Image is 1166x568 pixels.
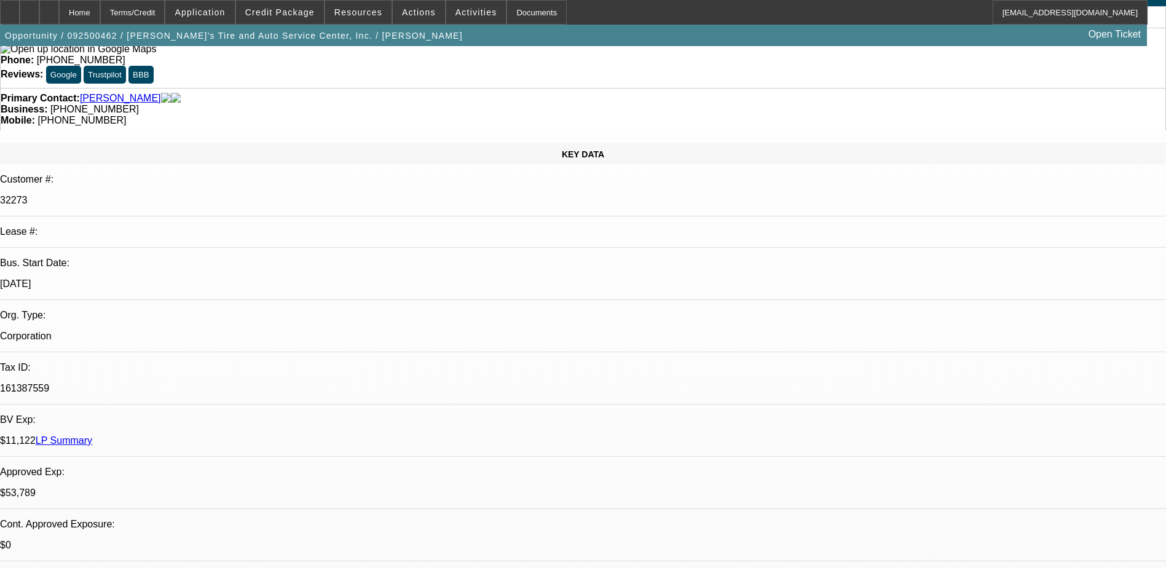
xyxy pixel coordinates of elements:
img: linkedin-icon.png [171,93,181,104]
span: Actions [402,7,436,17]
button: Trustpilot [84,66,125,84]
button: Activities [446,1,506,24]
strong: Business: [1,104,47,114]
button: Application [165,1,234,24]
a: [PERSON_NAME] [80,93,161,104]
button: Actions [393,1,445,24]
a: Open Ticket [1084,24,1146,45]
a: LP Summary [36,435,92,446]
span: [PHONE_NUMBER] [50,104,139,114]
span: Application [175,7,225,17]
strong: Phone: [1,55,34,65]
strong: Mobile: [1,115,35,125]
span: [PHONE_NUMBER] [37,115,126,125]
span: Credit Package [245,7,315,17]
button: Credit Package [236,1,324,24]
span: KEY DATA [562,149,604,159]
button: Google [46,66,81,84]
span: Activities [455,7,497,17]
span: Opportunity / 092500462 / [PERSON_NAME]'s Tire and Auto Service Center, Inc. / [PERSON_NAME] [5,31,463,41]
strong: Primary Contact: [1,93,80,104]
span: Resources [334,7,382,17]
strong: Reviews: [1,69,43,79]
a: View Google Maps [1,44,156,54]
button: Resources [325,1,392,24]
button: BBB [128,66,154,84]
span: [PHONE_NUMBER] [37,55,125,65]
img: facebook-icon.png [161,93,171,104]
